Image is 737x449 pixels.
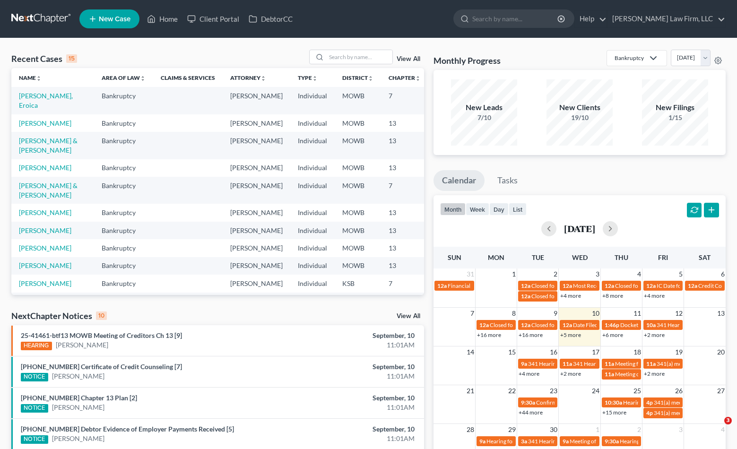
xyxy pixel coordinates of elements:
[472,10,559,27] input: Search by name...
[290,362,415,371] div: September, 10
[605,360,614,367] span: 11a
[466,424,475,435] span: 28
[605,321,619,328] span: 1:46p
[521,399,535,406] span: 9:30a
[21,435,48,444] div: NOTICE
[595,424,600,435] span: 1
[549,424,558,435] span: 30
[573,321,652,328] span: Date Filed for [PERSON_NAME]
[488,253,504,261] span: Mon
[19,226,71,234] a: [PERSON_NAME]
[223,177,290,204] td: [PERSON_NAME]
[290,275,335,292] td: Individual
[466,385,475,397] span: 21
[519,409,543,416] a: +44 more
[223,275,290,292] td: [PERSON_NAME]
[312,76,318,81] i: unfold_more
[605,371,614,378] span: 11a
[448,282,558,289] span: Financial Management for [PERSON_NAME]
[381,177,428,204] td: 7
[290,177,335,204] td: Individual
[381,114,428,132] td: 13
[19,208,71,216] a: [PERSON_NAME]
[290,87,335,114] td: Individual
[479,321,489,328] span: 12a
[615,360,689,367] span: Meeting for [PERSON_NAME]
[644,292,665,299] a: +4 more
[451,113,517,122] div: 7/10
[21,394,137,402] a: [PHONE_NUMBER] Chapter 13 Plan [2]
[223,257,290,275] td: [PERSON_NAME]
[94,239,153,257] td: Bankruptcy
[507,424,517,435] span: 29
[326,50,392,64] input: Search by name...
[36,76,42,81] i: unfold_more
[570,438,675,445] span: Meeting of Creditors for [PERSON_NAME]
[342,74,373,81] a: Districtunfold_more
[96,311,107,320] div: 10
[94,275,153,292] td: Bankruptcy
[290,293,335,310] td: Individual
[223,87,290,114] td: [PERSON_NAME]
[511,268,517,280] span: 1
[546,113,613,122] div: 19/10
[479,438,486,445] span: 9a
[620,438,694,445] span: Hearing for [PERSON_NAME]
[602,292,623,299] a: +8 more
[290,424,415,434] div: September, 10
[531,321,652,328] span: Closed for [PERSON_NAME] & [PERSON_NAME]
[705,417,728,440] iframe: Intercom live chat
[560,292,581,299] a: +4 more
[720,268,726,280] span: 6
[546,102,613,113] div: New Clients
[646,360,656,367] span: 11a
[19,244,71,252] a: [PERSON_NAME]
[440,203,466,216] button: month
[142,10,182,27] a: Home
[19,137,78,154] a: [PERSON_NAME] & [PERSON_NAME]
[466,203,489,216] button: week
[699,253,711,261] span: Sat
[536,399,644,406] span: Confirmation Hearing for [PERSON_NAME]
[615,54,644,62] div: Bankruptcy
[153,68,223,87] th: Claims & Services
[674,385,684,397] span: 26
[381,204,428,221] td: 13
[724,417,732,424] span: 3
[102,74,146,81] a: Area of Lawunfold_more
[335,222,381,239] td: MOWB
[646,282,656,289] span: 12a
[290,159,335,177] td: Individual
[21,373,48,381] div: NOTICE
[21,331,182,339] a: 25-41461-btf13 MOWB Meeting of Creditors Ch 13 [9]
[94,222,153,239] td: Bankruptcy
[572,253,588,261] span: Wed
[564,224,595,233] h2: [DATE]
[549,346,558,358] span: 16
[573,282,704,289] span: Most Recent Plan Confirmation for [PERSON_NAME]
[290,204,335,221] td: Individual
[642,102,708,113] div: New Filings
[140,76,146,81] i: unfold_more
[19,119,71,127] a: [PERSON_NAME]
[415,76,421,81] i: unfold_more
[290,239,335,257] td: Individual
[381,257,428,275] td: 13
[381,293,428,310] td: 13
[644,370,665,377] a: +2 more
[223,204,290,221] td: [PERSON_NAME]
[716,346,726,358] span: 20
[646,321,656,328] span: 10a
[244,10,297,27] a: DebtorCC
[381,159,428,177] td: 13
[521,321,530,328] span: 12a
[490,321,561,328] span: Closed for [PERSON_NAME]
[335,159,381,177] td: MOWB
[290,257,335,275] td: Individual
[532,253,544,261] span: Tue
[52,403,104,412] a: [PERSON_NAME]
[553,268,558,280] span: 2
[335,275,381,292] td: KSB
[602,331,623,338] a: +6 more
[489,203,509,216] button: day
